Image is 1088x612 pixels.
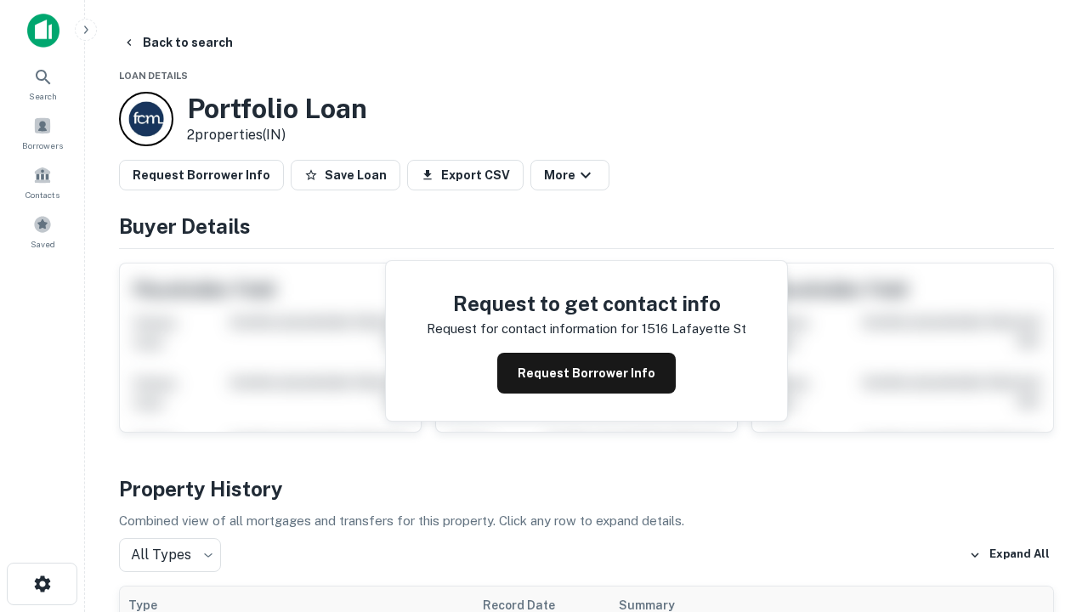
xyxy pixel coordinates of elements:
h4: Buyer Details [119,211,1054,241]
img: capitalize-icon.png [27,14,59,48]
h4: Request to get contact info [427,288,746,319]
button: Request Borrower Info [119,160,284,190]
span: Contacts [25,188,59,201]
a: Search [5,60,80,106]
span: Borrowers [22,139,63,152]
span: Saved [31,237,55,251]
button: Request Borrower Info [497,353,676,394]
span: Loan Details [119,71,188,81]
a: Saved [5,208,80,254]
button: Back to search [116,27,240,58]
p: Request for contact information for [427,319,638,339]
p: Combined view of all mortgages and transfers for this property. Click any row to expand details. [119,511,1054,531]
p: 2 properties (IN) [187,125,367,145]
iframe: Chat Widget [1003,422,1088,503]
div: All Types [119,538,221,572]
button: More [530,160,609,190]
p: 1516 lafayette st [642,319,746,339]
a: Contacts [5,159,80,205]
button: Save Loan [291,160,400,190]
span: Search [29,89,57,103]
a: Borrowers [5,110,80,156]
h3: Portfolio Loan [187,93,367,125]
h4: Property History [119,473,1054,504]
button: Export CSV [407,160,524,190]
button: Expand All [965,542,1054,568]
